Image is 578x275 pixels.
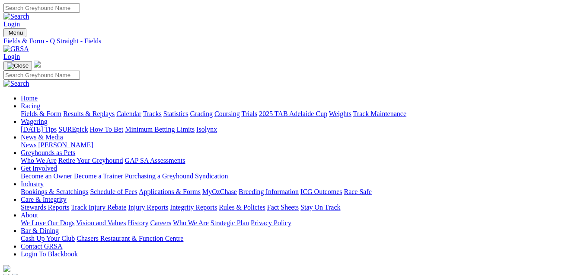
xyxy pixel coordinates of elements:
[344,188,371,195] a: Race Safe
[90,126,124,133] a: How To Bet
[21,204,69,211] a: Stewards Reports
[3,71,80,80] input: Search
[63,110,115,117] a: Results & Replays
[21,102,40,110] a: Racing
[353,110,406,117] a: Track Maintenance
[128,219,148,226] a: History
[58,126,88,133] a: SUREpick
[267,204,299,211] a: Fact Sheets
[239,188,299,195] a: Breeding Information
[90,188,137,195] a: Schedule of Fees
[125,172,193,180] a: Purchasing a Greyhound
[125,157,185,164] a: GAP SA Assessments
[74,172,123,180] a: Become a Trainer
[21,172,575,180] div: Get Involved
[21,172,72,180] a: Become an Owner
[251,219,291,226] a: Privacy Policy
[76,219,126,226] a: Vision and Values
[21,118,48,125] a: Wagering
[21,157,575,165] div: Greyhounds as Pets
[173,219,209,226] a: Who We Are
[214,110,240,117] a: Coursing
[202,188,237,195] a: MyOzChase
[139,188,201,195] a: Applications & Forms
[21,211,38,219] a: About
[21,235,75,242] a: Cash Up Your Club
[21,141,575,149] div: News & Media
[71,204,126,211] a: Track Injury Rebate
[77,235,183,242] a: Chasers Restaurant & Function Centre
[7,62,29,69] img: Close
[3,3,80,13] input: Search
[195,172,228,180] a: Syndication
[21,204,575,211] div: Care & Integrity
[21,94,38,102] a: Home
[300,188,342,195] a: ICG Outcomes
[125,126,195,133] a: Minimum Betting Limits
[128,204,168,211] a: Injury Reports
[21,219,74,226] a: We Love Our Dogs
[21,196,67,203] a: Care & Integrity
[3,45,29,53] img: GRSA
[3,13,29,20] img: Search
[38,141,93,149] a: [PERSON_NAME]
[3,20,20,28] a: Login
[21,188,575,196] div: Industry
[116,110,141,117] a: Calendar
[9,29,23,36] span: Menu
[3,37,575,45] a: Fields & Form - Q Straight - Fields
[3,53,20,60] a: Login
[21,126,57,133] a: [DATE] Tips
[163,110,188,117] a: Statistics
[21,219,575,227] div: About
[211,219,249,226] a: Strategic Plan
[219,204,265,211] a: Rules & Policies
[34,61,41,68] img: logo-grsa-white.png
[21,188,88,195] a: Bookings & Scratchings
[190,110,213,117] a: Grading
[21,110,61,117] a: Fields & Form
[21,227,59,234] a: Bar & Dining
[329,110,351,117] a: Weights
[21,133,63,141] a: News & Media
[21,243,62,250] a: Contact GRSA
[241,110,257,117] a: Trials
[143,110,162,117] a: Tracks
[21,235,575,243] div: Bar & Dining
[3,265,10,272] img: logo-grsa-white.png
[21,141,36,149] a: News
[150,219,171,226] a: Careers
[21,149,75,156] a: Greyhounds as Pets
[3,28,26,37] button: Toggle navigation
[58,157,123,164] a: Retire Your Greyhound
[300,204,340,211] a: Stay On Track
[259,110,327,117] a: 2025 TAB Adelaide Cup
[21,165,57,172] a: Get Involved
[3,61,32,71] button: Toggle navigation
[21,250,78,258] a: Login To Blackbook
[21,110,575,118] div: Racing
[21,157,57,164] a: Who We Are
[170,204,217,211] a: Integrity Reports
[3,80,29,87] img: Search
[196,126,217,133] a: Isolynx
[21,126,575,133] div: Wagering
[21,180,44,188] a: Industry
